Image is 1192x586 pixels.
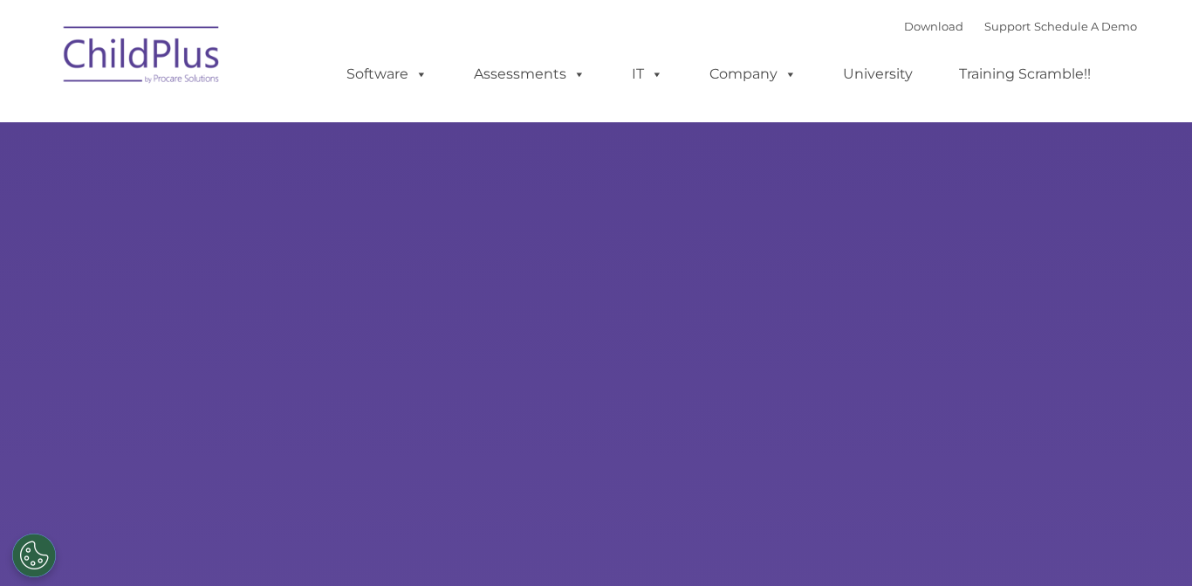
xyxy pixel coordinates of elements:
a: Support [984,19,1031,33]
img: ChildPlus by Procare Solutions [55,14,229,101]
font: | [904,19,1137,33]
a: Company [692,57,814,92]
span: Last name [243,115,296,128]
a: Software [329,57,445,92]
button: Cookies Settings [12,534,56,577]
a: Schedule A Demo [1034,19,1137,33]
a: IT [614,57,681,92]
a: University [825,57,930,92]
a: Assessments [456,57,603,92]
a: Download [904,19,963,33]
span: Phone number [243,187,317,200]
a: Training Scramble!! [942,57,1108,92]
